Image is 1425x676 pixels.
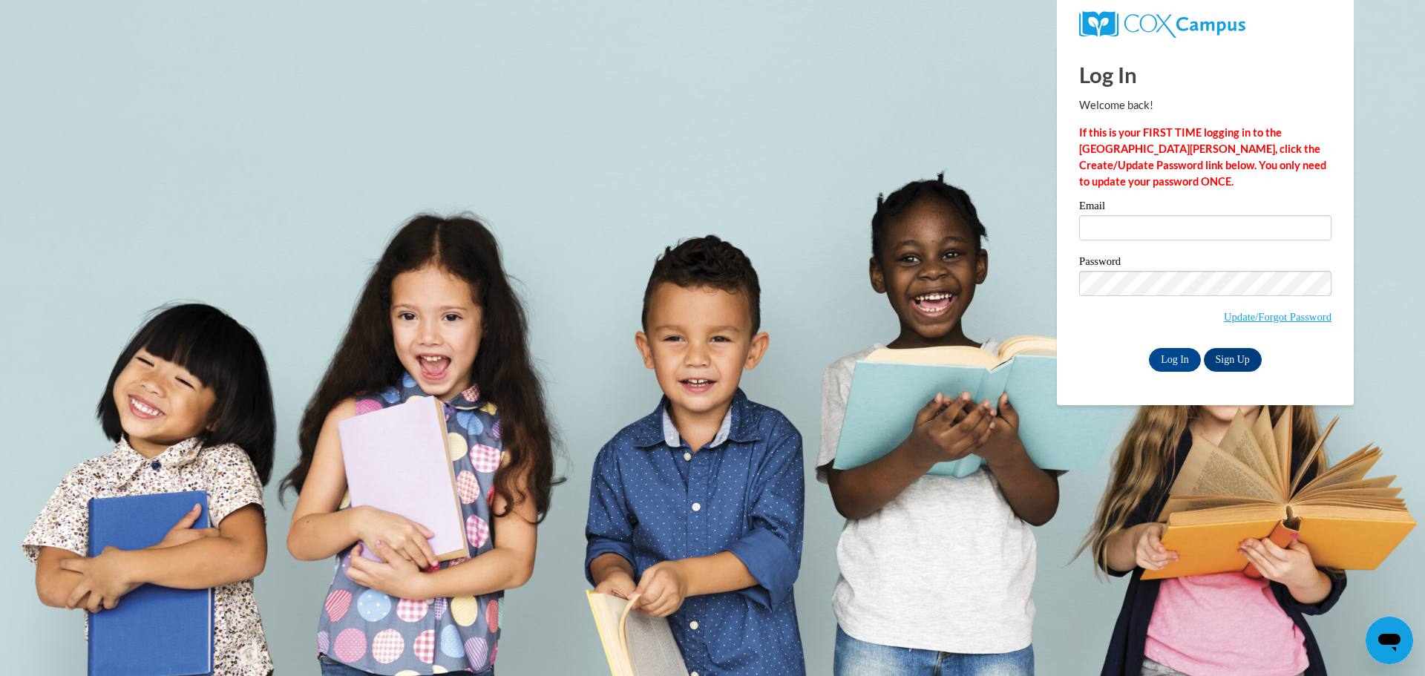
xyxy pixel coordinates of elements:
[1079,97,1331,114] p: Welcome back!
[1366,617,1413,664] iframe: Button to launch messaging window
[1079,256,1331,271] label: Password
[1149,348,1201,372] input: Log In
[1079,11,1331,38] a: COX Campus
[1079,126,1326,188] strong: If this is your FIRST TIME logging in to the [GEOGRAPHIC_DATA][PERSON_NAME], click the Create/Upd...
[1079,59,1331,90] h1: Log In
[1224,311,1331,323] a: Update/Forgot Password
[1204,348,1262,372] a: Sign Up
[1079,200,1331,215] label: Email
[1079,11,1245,38] img: COX Campus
